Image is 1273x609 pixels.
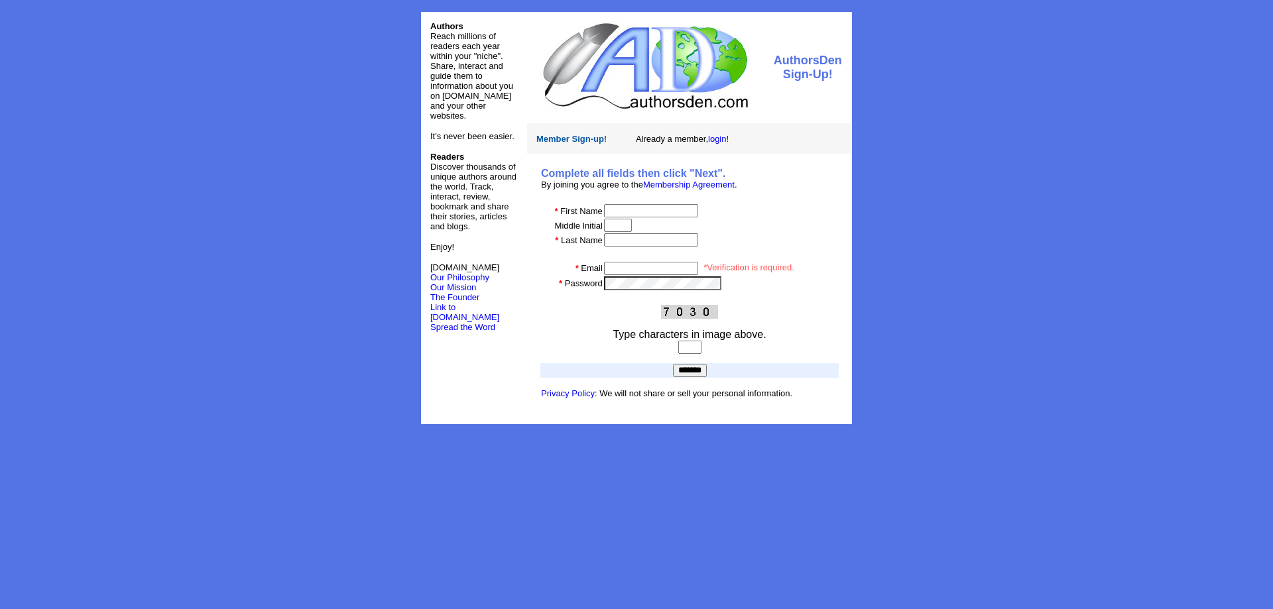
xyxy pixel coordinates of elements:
[703,262,794,272] font: *Verification is required.
[541,388,595,398] a: Privacy Policy
[661,305,718,319] img: This Is CAPTCHA Image
[430,21,463,31] font: Authors
[430,282,476,292] a: Our Mission
[430,322,495,332] font: Spread the Word
[540,21,750,111] img: logo.jpg
[430,272,489,282] a: Our Philosophy
[430,242,454,252] font: Enjoy!
[430,302,499,322] a: Link to [DOMAIN_NAME]
[565,278,603,288] font: Password
[430,152,516,231] font: Discover thousands of unique authors around the world. Track, interact, review, bookmark and shar...
[708,134,729,144] a: login!
[774,54,842,81] font: AuthorsDen Sign-Up!
[541,168,725,179] b: Complete all fields then click "Next".
[430,31,513,121] font: Reach millions of readers each year within your "niche". Share, interact and guide them to inform...
[541,388,792,398] font: : We will not share or sell your personal information.
[613,329,766,340] font: Type characters in image above.
[643,180,735,190] a: Membership Agreement
[636,134,729,144] font: Already a member,
[561,235,603,245] font: Last Name
[541,180,737,190] font: By joining you agree to the .
[581,263,603,273] font: Email
[555,221,603,231] font: Middle Initial
[430,292,479,302] a: The Founder
[430,321,495,332] a: Spread the Word
[430,152,464,162] b: Readers
[430,131,515,141] font: It's never been easier.
[536,134,607,144] font: Member Sign-up!
[430,262,499,282] font: [DOMAIN_NAME]
[560,206,603,216] font: First Name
